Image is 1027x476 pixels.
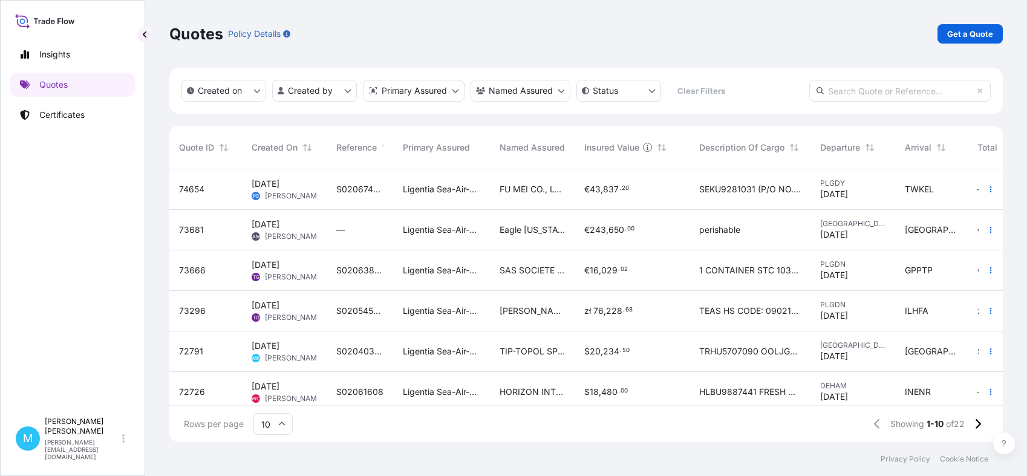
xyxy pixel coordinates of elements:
span: Ligentia Sea-Air-Rail Sp. z o.o. [403,386,480,398]
span: INENR [905,386,931,398]
span: 18 [590,388,599,396]
span: . [619,186,621,191]
span: € [977,266,983,275]
span: S02063834 [336,264,383,276]
p: Insights [39,48,70,60]
span: [DATE] [820,229,848,241]
button: Clear Filters [667,81,735,100]
a: Get a Quote [937,24,1003,44]
span: 243 [590,226,606,234]
span: MK [252,352,259,364]
button: Sort [1000,140,1014,155]
span: TG [253,311,259,324]
span: Created On [252,142,298,154]
button: createdBy Filter options [272,80,357,102]
span: , [606,226,608,234]
span: PLGDY [820,178,885,188]
p: Certificates [39,109,85,121]
input: Search Quote or Reference... [809,80,991,102]
span: zł [584,307,591,315]
span: [PERSON_NAME] [265,191,324,201]
span: 20 [622,186,629,191]
span: — [977,183,986,195]
span: 73296 [179,305,206,317]
span: Total [977,142,997,154]
button: Sort [654,140,669,155]
span: WC [252,393,260,405]
span: 837 [603,185,619,194]
button: createdOn Filter options [181,80,266,102]
span: AM [252,230,260,243]
span: PLGDN [820,259,885,269]
span: [PERSON_NAME] [265,272,324,282]
button: certificateStatus Filter options [576,80,661,102]
span: Ligentia Sea-Air-Rail Sp. z o.o. [403,305,480,317]
p: Quotes [39,79,68,91]
p: Get a Quote [947,28,993,40]
span: [GEOGRAPHIC_DATA] [820,341,885,350]
p: Privacy Policy [881,454,930,464]
button: distributor Filter options [363,80,465,102]
span: [DATE] [252,178,279,190]
span: € [584,266,590,275]
span: 650 [608,226,624,234]
span: 1-10 [927,418,944,430]
span: DEHAM [820,381,885,391]
span: HORIZON INTERNATIONAL [500,386,565,398]
span: Ligentia Sea-Air-Rail Sp. z o.o. [403,345,480,357]
span: 480 [601,388,618,396]
span: 68 [625,308,633,312]
a: Certificates [10,103,135,127]
span: [PERSON_NAME] [265,232,324,241]
button: cargoOwner Filter options [471,80,570,102]
span: 1 CONTAINER STC 10368 UNIT KABISA SPICY GINGER 250ML CAN (HS CODE: 22.02.10.00 ) 3456 UNIT KABISA... [699,264,801,276]
span: zł [977,307,984,315]
span: 43 [590,185,601,194]
span: 228 [606,307,622,315]
button: Sort [862,140,877,155]
span: SAS SOCIETE GUADELOUPEENNE DE DISTRIBUTION [500,264,565,276]
span: Primary Assured [403,142,470,154]
span: . [620,348,622,353]
span: 72726 [179,386,205,398]
p: Created by [288,85,333,97]
span: , [601,185,603,194]
a: Insights [10,42,135,67]
span: 16 [590,266,599,275]
span: TWKEL [905,183,934,195]
p: Status [593,85,618,97]
span: [GEOGRAPHIC_DATA] [905,345,958,357]
span: 234 [603,347,619,356]
span: TRHU5707090 OOLJGS1442 40HC 2664.00 KG 7.60 M3 5 PLT || TIRE REPAIR TOOLS [699,345,801,357]
span: PS [253,190,259,202]
span: TIP-TOPOL SP. Z O.O. [500,345,565,357]
span: $ [584,347,590,356]
span: SEKU9281031 (P/O NO. BBP-2503) IQF APPLE HALVES SLICES 9MM WITH SKIN, PACKED BY 9KG CARDBOARD BOX... [699,183,801,195]
span: . [618,389,620,393]
span: 74654 [179,183,204,195]
span: 029 [601,266,618,275]
span: TEAS HS CODE: 09021000, 12119086,12129995, 21069092, 21012098 GROSS WEIGHT: 2827,490 KG QUANTITY:... [699,305,801,317]
span: [GEOGRAPHIC_DATA] [905,224,958,236]
span: € [977,226,983,234]
span: [PERSON_NAME] [265,353,324,363]
span: GPPTP [905,264,933,276]
span: [GEOGRAPHIC_DATA] [820,219,885,229]
p: Clear Filters [677,85,725,97]
span: [PERSON_NAME] [265,394,324,403]
span: Reference [336,142,377,154]
span: € [584,226,590,234]
span: perishable [699,224,740,236]
p: Policy Details [228,28,281,40]
span: PLGDN [820,300,885,310]
span: 00 [621,389,628,393]
span: S02067424 [336,183,383,195]
span: S02054598 [336,305,383,317]
span: [PERSON_NAME] [PERSON_NAME] [500,305,565,317]
button: Sort [787,140,801,155]
span: 76 [593,307,604,315]
span: Ligentia Sea-Air-Rail Sp. z o.o. [403,224,480,236]
span: S02061608 [336,386,383,398]
a: Quotes [10,73,135,97]
span: 72791 [179,345,203,357]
